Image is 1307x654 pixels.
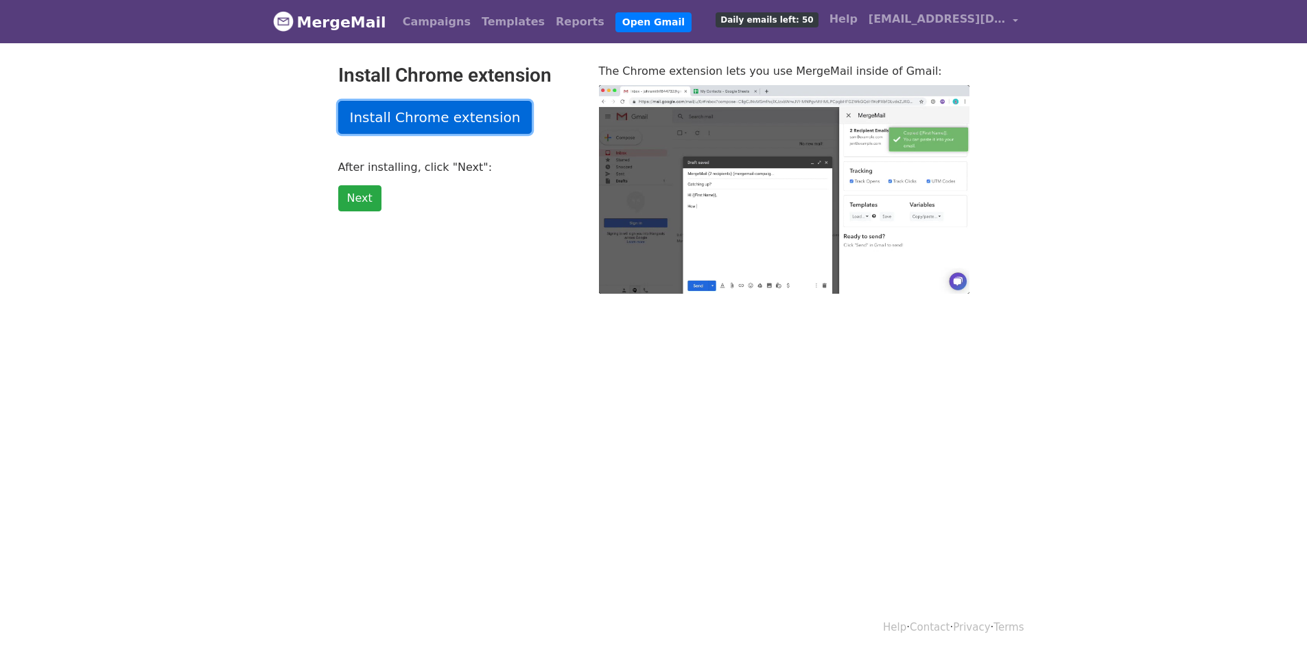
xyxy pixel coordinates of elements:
span: [EMAIL_ADDRESS][DOMAIN_NAME] [869,11,1006,27]
img: MergeMail logo [273,11,294,32]
a: Terms [993,621,1024,633]
span: Daily emails left: 50 [716,12,818,27]
a: Campaigns [397,8,476,36]
a: Install Chrome extension [338,101,532,134]
p: After installing, click "Next": [338,160,578,174]
a: Help [824,5,863,33]
p: The Chrome extension lets you use MergeMail inside of Gmail: [599,64,969,78]
a: Templates [476,8,550,36]
a: Reports [550,8,610,36]
a: Open Gmail [615,12,692,32]
a: [EMAIL_ADDRESS][DOMAIN_NAME] [863,5,1024,38]
iframe: Chat Widget [1238,588,1307,654]
h2: Install Chrome extension [338,64,578,87]
a: Contact [910,621,950,633]
a: Help [883,621,906,633]
a: Daily emails left: 50 [710,5,823,33]
a: MergeMail [273,8,386,36]
a: Privacy [953,621,990,633]
a: Next [338,185,381,211]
